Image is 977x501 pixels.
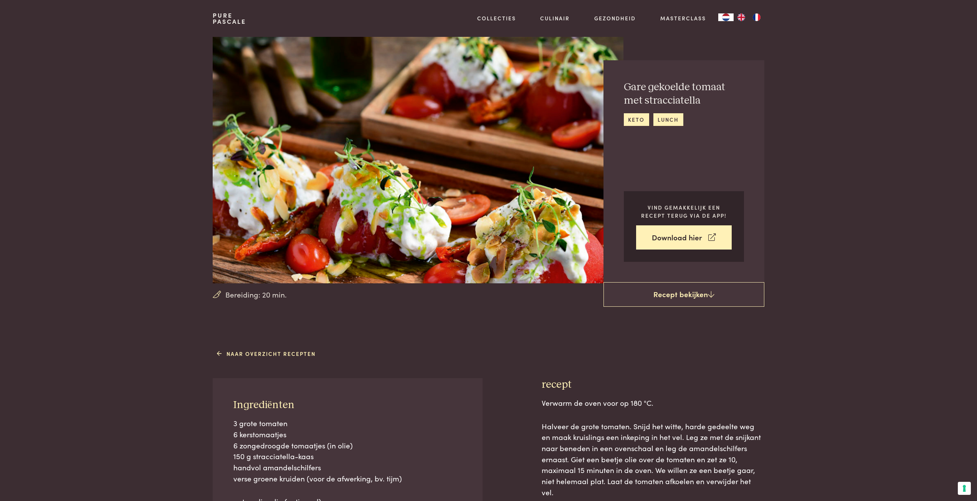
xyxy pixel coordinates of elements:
h2: Gare gekoelde tomaat met stracciatella [624,81,744,107]
h3: recept [542,378,764,392]
span: handvol amandelschilfers [233,462,321,472]
span: 150 g stracciatella-kaas [233,451,314,461]
a: Gezondheid [594,14,636,22]
ul: Language list [734,13,764,21]
a: Masterclass [660,14,706,22]
a: keto [624,113,649,126]
a: Culinair [540,14,570,22]
a: NL [718,13,734,21]
a: Collecties [477,14,516,22]
p: Vind gemakkelijk een recept terug via de app! [636,203,732,219]
span: verse groene kruiden (voor de afwerking, bv. tijm) [233,473,402,483]
a: FR [749,13,764,21]
span: 6 kerstomaatjes [233,429,286,439]
aside: Language selected: Nederlands [718,13,764,21]
a: Recept bekijken [603,282,764,307]
span: Halveer de grote tomaten. Snijd het witte, harde gedeelte weg en maak kruislings een inkeping in ... [542,421,761,497]
span: Verwarm de oven voor op 180 °C. [542,397,653,408]
a: lunch [653,113,683,126]
span: Ingrediënten [233,400,294,410]
a: EN [734,13,749,21]
span: 6 zongedroogde tomaatjes (in olie) [233,440,353,450]
a: Naar overzicht recepten [217,350,316,358]
a: PurePascale [213,12,246,25]
a: Download hier [636,225,732,250]
span: Bereiding: 20 min. [225,289,287,300]
img: Gare gekoelde tomaat met stracciatella [213,37,623,283]
button: Uw voorkeuren voor toestemming voor trackingtechnologieën [958,482,971,495]
div: Language [718,13,734,21]
span: 3 grote tomaten [233,418,288,428]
